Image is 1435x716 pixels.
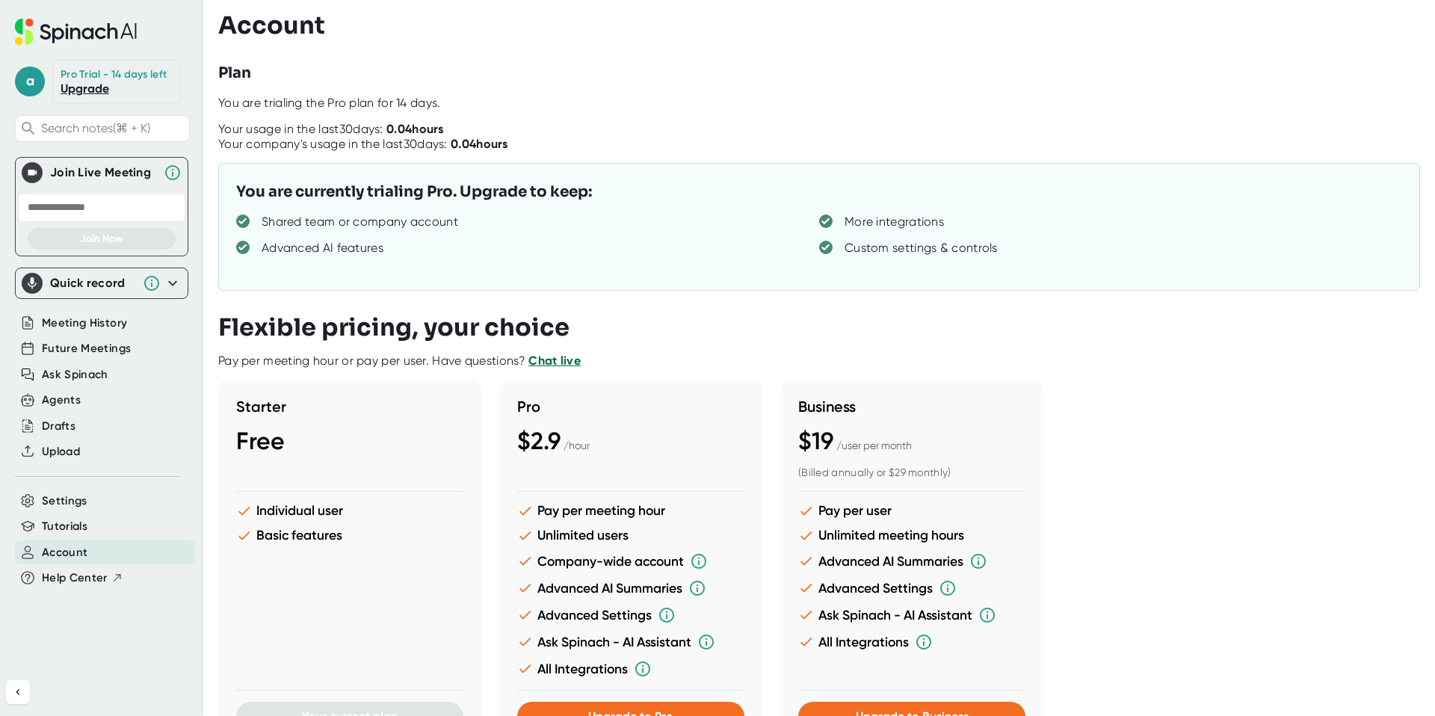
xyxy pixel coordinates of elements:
[28,228,176,250] button: Join Now
[798,633,1025,651] li: All Integrations
[798,503,1025,519] li: Pay per user
[517,552,744,570] li: Company-wide account
[218,62,251,84] h3: Plan
[517,633,744,651] li: Ask Spinach - AI Assistant
[798,427,833,455] span: $19
[236,427,285,455] span: Free
[798,552,1025,570] li: Advanced AI Summaries
[218,137,508,152] div: Your company's usage in the last 30 days:
[22,268,182,298] div: Quick record
[517,528,744,543] li: Unlimited users
[22,158,182,188] div: Join Live MeetingJoin Live Meeting
[798,528,1025,543] li: Unlimited meeting hours
[218,11,325,40] h3: Account
[42,493,87,510] button: Settings
[61,68,167,81] div: Pro Trial - 14 days left
[845,241,998,256] div: Custom settings & controls
[236,398,463,416] h3: Starter
[42,392,81,409] button: Agents
[25,165,40,180] img: Join Live Meeting
[41,121,185,135] span: Search notes (⌘ + K)
[798,579,1025,597] li: Advanced Settings
[517,398,744,416] h3: Pro
[6,680,30,704] button: Collapse sidebar
[845,215,944,229] div: More integrations
[798,398,1025,416] h3: Business
[236,503,463,519] li: Individual user
[528,354,581,368] a: Chat live
[15,67,45,96] span: a
[218,122,444,137] div: Your usage in the last 30 days:
[564,439,590,451] span: / hour
[42,443,80,460] button: Upload
[517,579,744,597] li: Advanced AI Summaries
[798,466,1025,480] div: (Billed annually or $29 monthly)
[42,340,131,357] button: Future Meetings
[50,276,135,291] div: Quick record
[517,427,561,455] span: $2.9
[836,439,912,451] span: / user per month
[218,313,570,342] h3: Flexible pricing, your choice
[61,81,109,96] a: Upgrade
[517,606,744,624] li: Advanced Settings
[236,181,592,203] h3: You are currently trialing Pro. Upgrade to keep:
[236,528,463,543] li: Basic features
[262,215,458,229] div: Shared team or company account
[262,241,383,256] div: Advanced AI features
[218,354,581,368] div: Pay per meeting hour or pay per user. Have questions?
[42,570,108,587] span: Help Center
[42,570,123,587] button: Help Center
[42,518,87,535] button: Tutorials
[517,503,744,519] li: Pay per meeting hour
[517,660,744,678] li: All Integrations
[42,315,127,332] button: Meeting History
[50,165,156,180] div: Join Live Meeting
[42,544,87,561] button: Account
[798,606,1025,624] li: Ask Spinach - AI Assistant
[218,96,1435,111] div: You are trialing the Pro plan for 14 days.
[42,418,75,435] button: Drafts
[80,232,123,245] span: Join Now
[386,122,444,136] b: 0.04 hours
[451,137,508,151] b: 0.04 hours
[42,366,108,383] button: Ask Spinach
